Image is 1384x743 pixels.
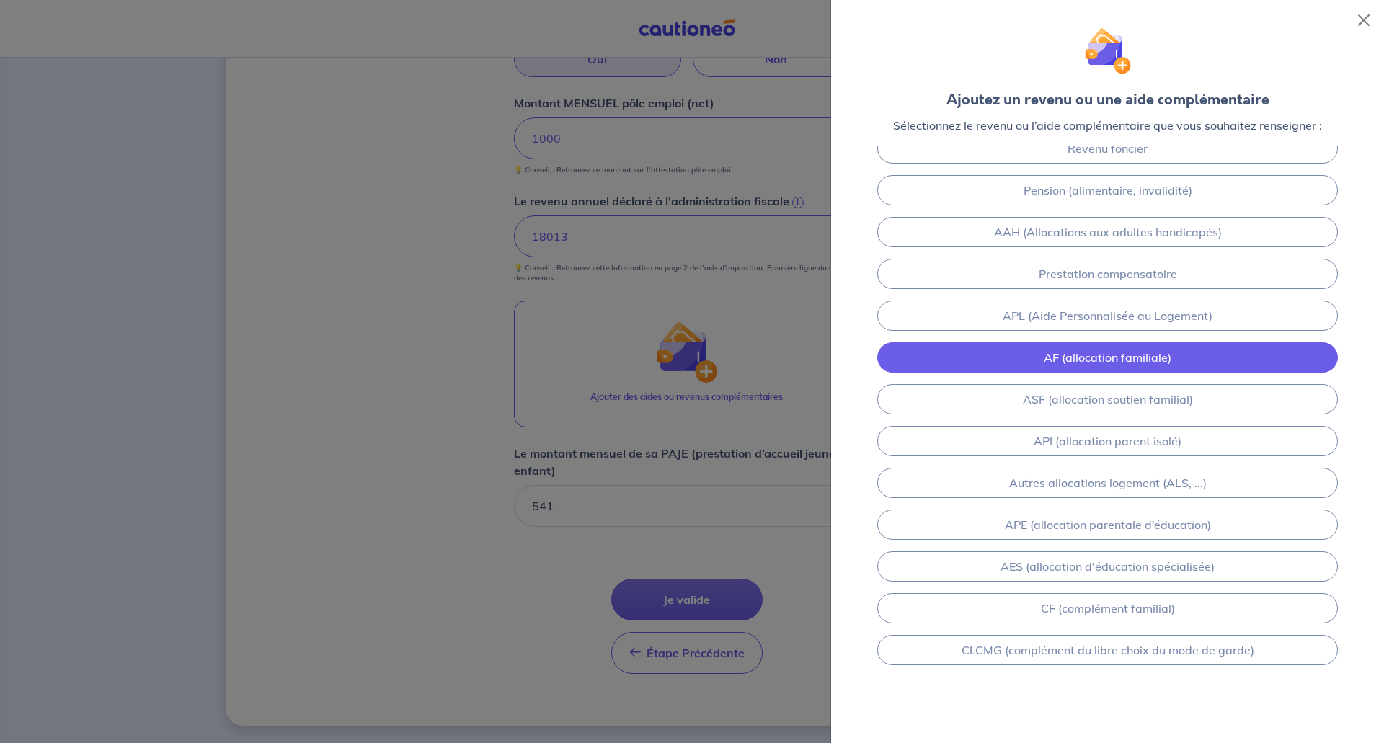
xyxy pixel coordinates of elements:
[877,468,1338,498] a: Autres allocations logement (ALS, ...)
[1352,9,1375,32] button: Close
[877,259,1338,289] a: Prestation compensatoire
[877,342,1338,373] a: AF (allocation familiale)
[877,217,1338,247] a: AAH (Allocations aux adultes handicapés)
[893,117,1322,134] p: Sélectionnez le revenu ou l’aide complémentaire que vous souhaitez renseigner :
[877,384,1338,414] a: ASF (allocation soutien familial)
[877,426,1338,456] a: API (allocation parent isolé)
[946,89,1269,111] div: Ajoutez un revenu ou une aide complémentaire
[877,133,1338,164] a: Revenu foncier
[877,593,1338,623] a: CF (complément familial)
[877,301,1338,331] a: APL (Aide Personnalisée au Logement)
[877,510,1338,540] a: APE (allocation parentale d’éducation)
[877,635,1338,665] a: CLCMG (complément du libre choix du mode de garde)
[1084,27,1131,74] img: illu_wallet.svg
[877,551,1338,582] a: AES (allocation d'éducation spécialisée)
[877,175,1338,205] a: Pension (alimentaire, invalidité)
